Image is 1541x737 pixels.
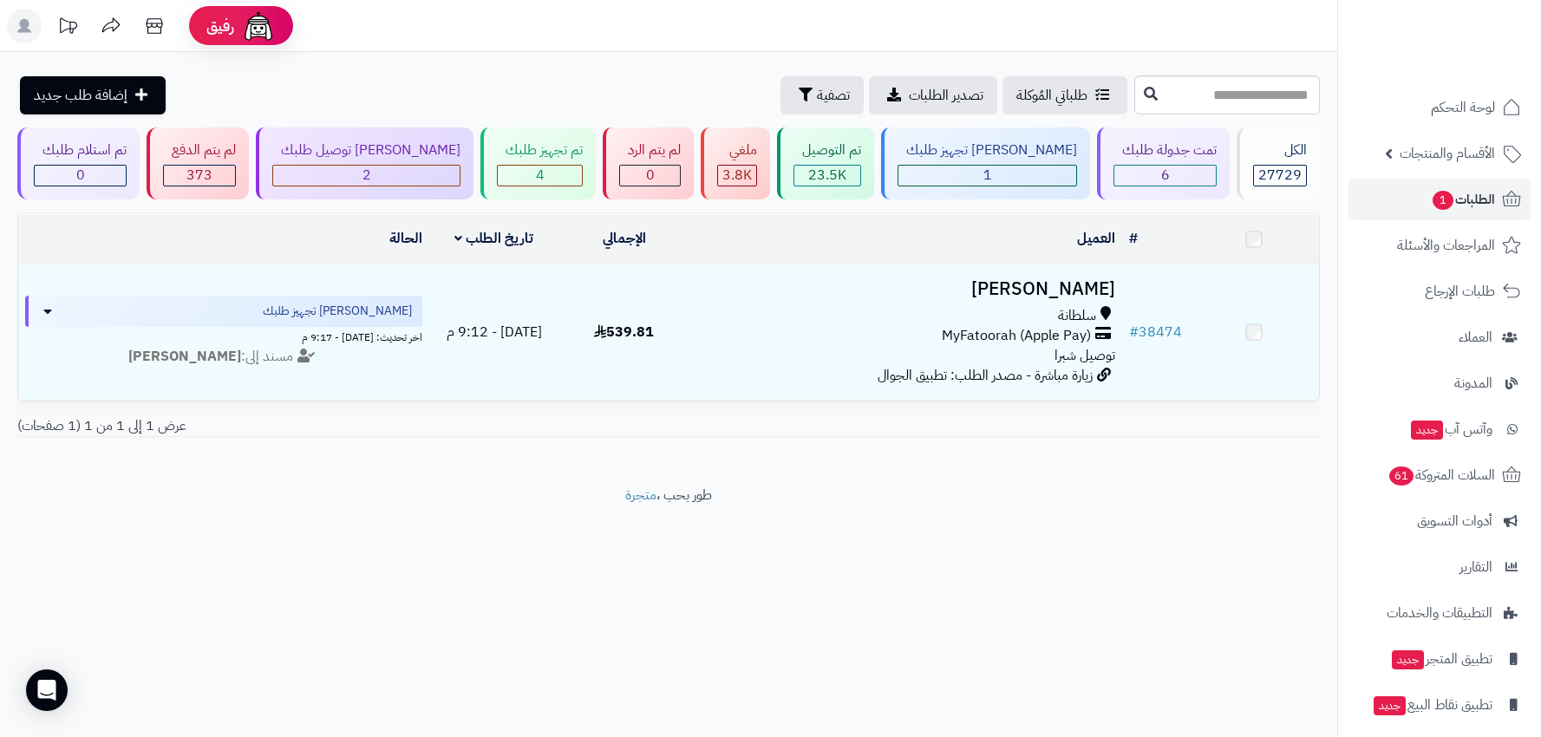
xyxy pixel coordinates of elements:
[1389,466,1414,486] span: 61
[1397,233,1495,258] span: المراجعات والأسئلة
[1058,306,1096,326] span: سلطانة
[1454,371,1492,395] span: المدونة
[497,140,583,160] div: تم تجهيز طلبك
[1459,325,1492,349] span: العملاء
[619,140,681,160] div: لم يتم الرد
[620,166,680,186] div: 0
[898,140,1077,160] div: [PERSON_NAME] تجهيز طلبك
[362,165,371,186] span: 2
[164,166,235,186] div: 373
[696,279,1116,299] h3: [PERSON_NAME]
[1372,693,1492,717] span: تطبيق نقاط البيع
[34,140,127,160] div: تم استلام طلبك
[1016,85,1087,106] span: طلباتي المُوكلة
[1388,463,1495,487] span: السلات المتروكة
[603,228,646,249] a: الإجمالي
[273,166,460,186] div: 2
[46,9,89,48] a: تحديثات المنصة
[4,416,669,436] div: عرض 1 إلى 1 من 1 (1 صفحات)
[794,166,860,186] div: 23503
[454,228,533,249] a: تاريخ الطلب
[1417,509,1492,533] span: أدوات التسويق
[1348,454,1531,496] a: السلات المتروكة61
[76,165,85,186] span: 0
[241,9,276,43] img: ai-face.png
[143,127,252,199] a: لم يتم الدفع 373
[1348,271,1531,312] a: طلبات الإرجاع
[1400,141,1495,166] span: الأقسام والمنتجات
[1387,601,1492,625] span: التطبيقات والخدمات
[722,165,752,186] span: 3.8K
[1348,362,1531,404] a: المدونة
[1129,228,1138,249] a: #
[625,485,656,505] a: متجرة
[1425,279,1495,303] span: طلبات الإرجاع
[909,85,983,106] span: تصدير الطلبات
[646,165,655,186] span: 0
[163,140,236,160] div: لم يتم الدفع
[1374,696,1406,715] span: جديد
[1161,165,1170,186] span: 6
[878,127,1094,199] a: [PERSON_NAME] تجهيز طلبك 1
[793,140,861,160] div: تم التوصيل
[263,303,412,320] span: [PERSON_NAME] تجهيز طلبك
[1431,95,1495,120] span: لوحة التحكم
[942,326,1091,346] span: MyFatoorah (Apple Pay)
[774,127,878,199] a: تم التوصيل 23.5K
[128,346,241,367] strong: [PERSON_NAME]
[12,347,435,367] div: مسند إلى:
[780,76,864,114] button: تصفية
[252,127,477,199] a: [PERSON_NAME] توصيل طلبك 2
[1392,650,1424,669] span: جديد
[1348,546,1531,588] a: التقارير
[1348,684,1531,726] a: تطبيق نقاط البيعجديد
[1114,166,1216,186] div: 6
[1348,408,1531,450] a: وآتس آبجديد
[718,166,756,186] div: 3840
[1348,225,1531,266] a: المراجعات والأسئلة
[1459,555,1492,579] span: التقارير
[1253,140,1307,160] div: الكل
[1390,647,1492,671] span: تطبيق المتجر
[817,85,850,106] span: تصفية
[717,140,757,160] div: ملغي
[26,669,68,711] div: Open Intercom Messenger
[1348,638,1531,680] a: تطبيق المتجرجديد
[1348,87,1531,128] a: لوحة التحكم
[1233,127,1323,199] a: الكل27729
[1409,417,1492,441] span: وآتس آب
[1129,322,1182,342] a: #38474
[1348,316,1531,358] a: العملاء
[536,165,545,186] span: 4
[272,140,460,160] div: [PERSON_NAME] توصيل طلبك
[1431,187,1495,212] span: الطلبات
[477,127,599,199] a: تم تجهيز طلبك 4
[206,16,234,36] span: رفيق
[1348,592,1531,634] a: التطبيقات والخدمات
[14,127,143,199] a: تم استلام طلبك 0
[1433,191,1453,210] span: 1
[898,166,1076,186] div: 1
[20,76,166,114] a: إضافة طلب جديد
[1348,179,1531,220] a: الطلبات1
[983,165,992,186] span: 1
[1113,140,1217,160] div: تمت جدولة طلبك
[1129,322,1139,342] span: #
[1094,127,1233,199] a: تمت جدولة طلبك 6
[697,127,774,199] a: ملغي 3.8K
[34,85,127,106] span: إضافة طلب جديد
[35,166,126,186] div: 0
[186,165,212,186] span: 373
[808,165,846,186] span: 23.5K
[447,322,542,342] span: [DATE] - 9:12 م
[498,166,582,186] div: 4
[1002,76,1127,114] a: طلباتي المُوكلة
[1077,228,1115,249] a: العميل
[869,76,997,114] a: تصدير الطلبات
[594,322,654,342] span: 539.81
[878,365,1093,386] span: زيارة مباشرة - مصدر الطلب: تطبيق الجوال
[1258,165,1302,186] span: 27729
[1411,421,1443,440] span: جديد
[599,127,697,199] a: لم يتم الرد 0
[1055,345,1115,366] span: توصيل شبرا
